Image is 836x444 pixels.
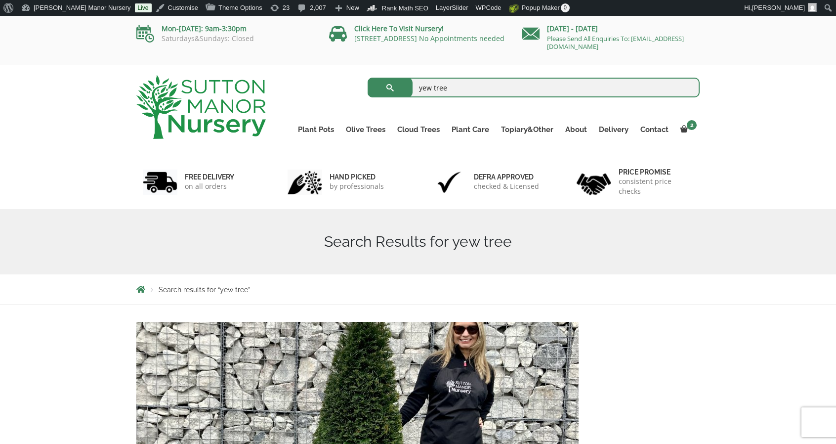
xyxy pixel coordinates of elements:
h6: Defra approved [474,173,539,181]
p: Saturdays&Sundays: Closed [136,35,314,43]
a: 2 [674,123,700,136]
a: Live [135,3,152,12]
p: on all orders [185,181,234,191]
span: 0 [561,3,570,12]
input: Search... [368,78,700,97]
p: checked & Licensed [474,181,539,191]
span: Search results for “yew tree” [159,286,250,294]
img: 4.jpg [577,167,611,197]
img: 2.jpg [288,170,322,195]
a: Plant Pots [292,123,340,136]
h6: hand picked [330,173,384,181]
a: Cloud Trees [391,123,446,136]
a: Topiary&Other [495,123,559,136]
a: About [559,123,593,136]
a: Click Here To Visit Nursery! [354,24,444,33]
img: 1.jpg [143,170,177,195]
a: Taxus Baccata Yew Cone 2M [136,423,579,432]
nav: Breadcrumbs [136,285,700,293]
span: Rank Math SEO [382,4,428,12]
p: consistent price checks [619,177,694,196]
p: by professionals [330,181,384,191]
a: Please Send All Enquiries To: [EMAIL_ADDRESS][DOMAIN_NAME] [547,34,684,51]
p: Mon-[DATE]: 9am-3:30pm [136,23,314,35]
a: [STREET_ADDRESS] No Appointments needed [354,34,504,43]
img: logo [136,75,266,139]
h6: Price promise [619,168,694,177]
a: Delivery [593,123,634,136]
a: Contact [634,123,674,136]
a: Olive Trees [340,123,391,136]
span: [PERSON_NAME] [752,4,805,11]
h1: Search Results for yew tree [136,233,700,251]
span: 2 [687,120,697,130]
h6: FREE DELIVERY [185,173,234,181]
a: Plant Care [446,123,495,136]
p: [DATE] - [DATE] [522,23,700,35]
img: 3.jpg [432,170,466,195]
